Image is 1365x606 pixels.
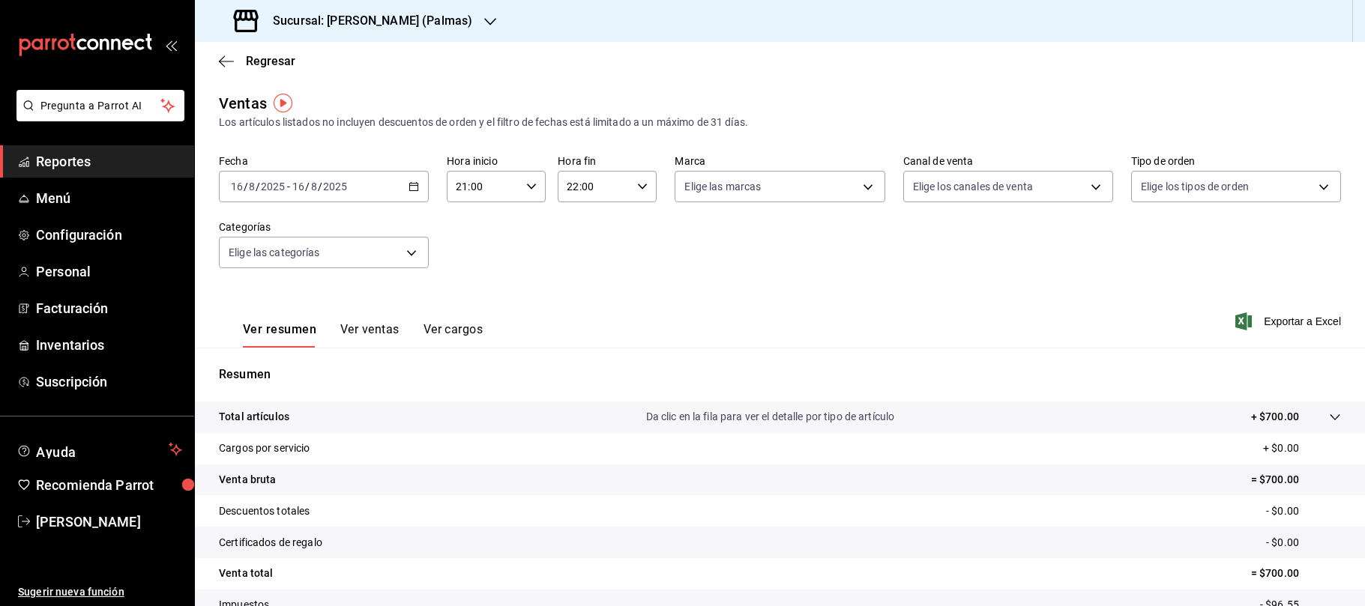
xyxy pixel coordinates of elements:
[292,181,305,193] input: --
[248,181,256,193] input: --
[219,472,276,488] p: Venta bruta
[318,181,322,193] span: /
[219,222,429,232] label: Categorías
[36,298,182,318] span: Facturación
[229,245,320,260] span: Elige las categorías
[913,179,1033,194] span: Elige los canales de venta
[287,181,290,193] span: -
[1266,503,1341,519] p: - $0.00
[36,335,182,355] span: Inventarios
[244,181,248,193] span: /
[558,156,657,166] label: Hora fin
[246,54,295,68] span: Regresar
[340,322,400,348] button: Ver ventas
[36,225,182,245] span: Configuración
[36,151,182,172] span: Reportes
[18,584,182,600] span: Sugerir nueva función
[310,181,318,193] input: --
[219,115,1341,130] div: Los artículos listados no incluyen descuentos de orden y el filtro de fechas está limitado a un m...
[219,566,273,581] p: Venta total
[219,54,295,68] button: Regresar
[675,156,885,166] label: Marca
[256,181,260,193] span: /
[1251,472,1341,488] p: = $700.00
[243,322,316,348] button: Ver resumen
[36,475,182,495] span: Recomienda Parrot
[219,92,267,115] div: Ventas
[36,188,182,208] span: Menú
[274,94,292,112] img: Tooltip marker
[243,322,483,348] div: navigation tabs
[447,156,546,166] label: Hora inicio
[36,440,163,458] span: Ayuda
[219,366,1341,384] p: Resumen
[219,535,322,551] p: Certificados de regalo
[165,39,177,51] button: open_drawer_menu
[219,156,429,166] label: Fecha
[230,181,244,193] input: --
[646,409,895,425] p: Da clic en la fila para ver el detalle por tipo de artículo
[219,409,289,425] p: Total artículos
[1131,156,1341,166] label: Tipo de orden
[261,12,472,30] h3: Sucursal: [PERSON_NAME] (Palmas)
[40,98,161,114] span: Pregunta a Parrot AI
[16,90,184,121] button: Pregunta a Parrot AI
[684,179,761,194] span: Elige las marcas
[36,512,182,532] span: [PERSON_NAME]
[36,372,182,392] span: Suscripción
[1266,535,1341,551] p: - $0.00
[322,181,348,193] input: ----
[260,181,286,193] input: ----
[1263,440,1341,456] p: + $0.00
[903,156,1113,166] label: Canal de venta
[219,440,310,456] p: Cargos por servicio
[1251,409,1299,425] p: + $700.00
[36,261,182,282] span: Personal
[305,181,310,193] span: /
[1141,179,1249,194] span: Elige los tipos de orden
[1238,312,1341,330] button: Exportar a Excel
[1251,566,1341,581] p: = $700.00
[424,322,483,348] button: Ver cargos
[219,503,310,519] p: Descuentos totales
[10,109,184,124] a: Pregunta a Parrot AI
